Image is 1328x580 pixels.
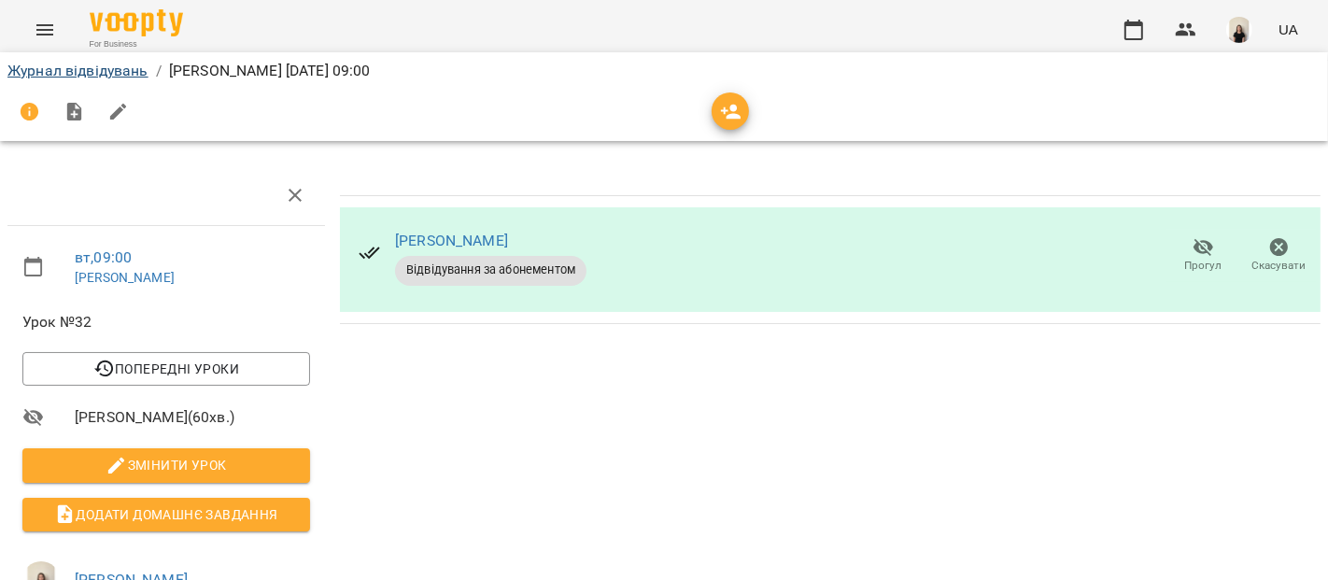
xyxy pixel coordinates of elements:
[1252,258,1307,274] span: Скасувати
[22,311,310,333] span: Урок №32
[22,498,310,531] button: Додати домашнє завдання
[37,503,295,526] span: Додати домашнє завдання
[75,406,310,429] span: [PERSON_NAME] ( 60 хв. )
[395,262,586,278] span: Відвідування за абонементом
[22,448,310,482] button: Змінити урок
[156,60,162,82] li: /
[90,9,183,36] img: Voopty Logo
[90,38,183,50] span: For Business
[395,232,508,249] a: [PERSON_NAME]
[1226,17,1252,43] img: a3bfcddf6556b8c8331b99a2d66cc7fb.png
[1166,230,1241,282] button: Прогул
[7,62,148,79] a: Журнал відвідувань
[22,7,67,52] button: Menu
[7,60,1321,82] nav: breadcrumb
[75,270,175,285] a: [PERSON_NAME]
[1271,12,1306,47] button: UA
[37,358,295,380] span: Попередні уроки
[22,352,310,386] button: Попередні уроки
[1279,20,1298,39] span: UA
[1185,258,1222,274] span: Прогул
[1241,230,1317,282] button: Скасувати
[37,454,295,476] span: Змінити урок
[169,60,371,82] p: [PERSON_NAME] [DATE] 09:00
[75,248,132,266] a: вт , 09:00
